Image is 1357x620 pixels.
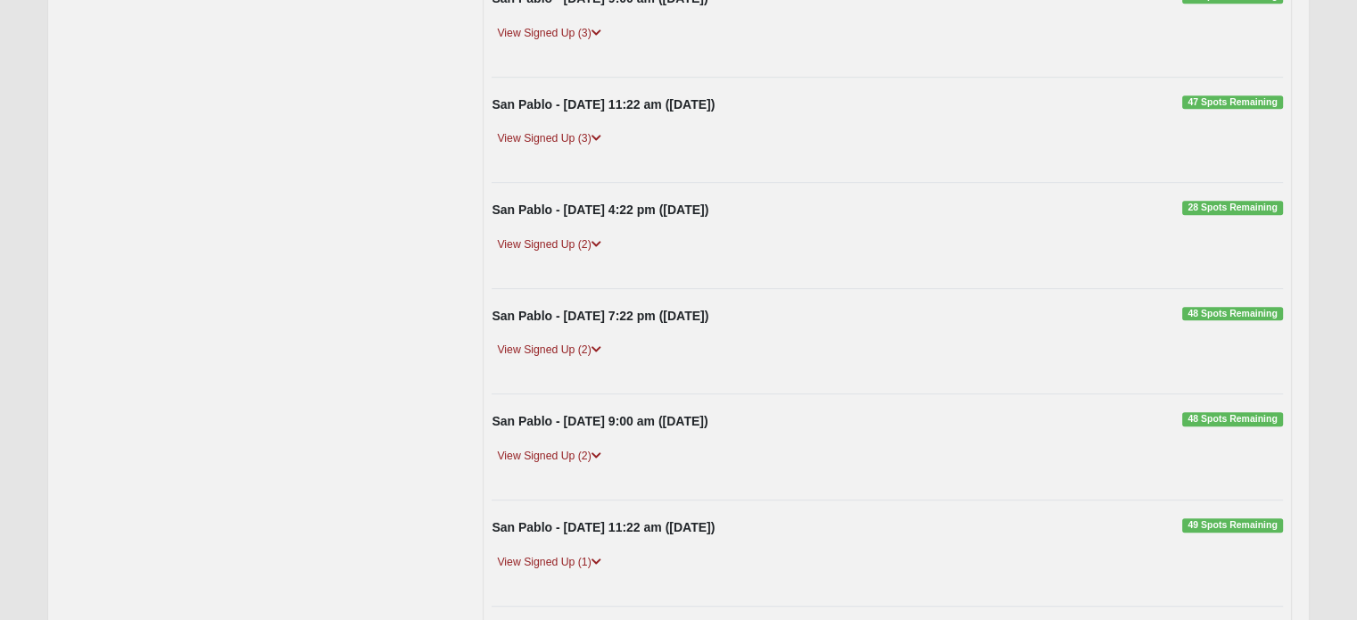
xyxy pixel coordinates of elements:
[1182,518,1283,533] span: 49 Spots Remaining
[492,129,606,148] a: View Signed Up (3)
[492,97,715,112] strong: San Pablo - [DATE] 11:22 am ([DATE])
[1182,307,1283,321] span: 48 Spots Remaining
[492,203,708,217] strong: San Pablo - [DATE] 4:22 pm ([DATE])
[1182,201,1283,215] span: 28 Spots Remaining
[492,341,606,360] a: View Signed Up (2)
[1182,95,1283,110] span: 47 Spots Remaining
[492,236,606,254] a: View Signed Up (2)
[492,309,708,323] strong: San Pablo - [DATE] 7:22 pm ([DATE])
[492,520,715,534] strong: San Pablo - [DATE] 11:22 am ([DATE])
[492,553,606,572] a: View Signed Up (1)
[492,24,606,43] a: View Signed Up (3)
[1182,412,1283,426] span: 48 Spots Remaining
[492,414,707,428] strong: San Pablo - [DATE] 9:00 am ([DATE])
[492,447,606,466] a: View Signed Up (2)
